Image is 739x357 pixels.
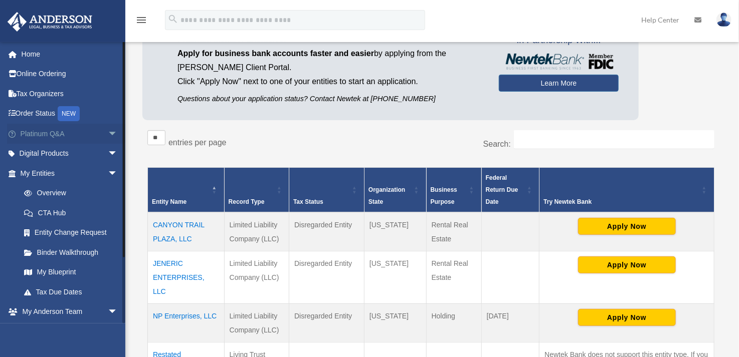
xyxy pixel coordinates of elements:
[539,167,714,212] th: Try Newtek Bank : Activate to sort
[229,198,265,205] span: Record Type
[224,251,289,303] td: Limited Liability Company (LLC)
[426,212,481,251] td: Rental Real Estate
[368,186,405,205] span: Organization State
[7,302,133,322] a: My Anderson Teamarrow_drop_down
[7,44,133,64] a: Home
[7,84,133,104] a: Tax Organizers
[289,167,364,212] th: Tax Status: Activate to sort
[716,13,731,27] img: User Pic
[543,196,699,208] div: Try Newtek Bank
[364,251,427,303] td: [US_STATE]
[168,138,227,147] label: entries per page
[499,75,619,92] a: Learn More
[108,321,128,342] span: arrow_drop_down
[7,104,133,124] a: Order StatusNEW
[481,303,539,342] td: [DATE]
[289,212,364,251] td: Disregarded Entity
[364,303,427,342] td: [US_STATE]
[7,144,133,164] a: Digital Productsarrow_drop_down
[426,303,481,342] td: Holding
[148,167,225,212] th: Entity Name: Activate to invert sorting
[483,140,511,148] label: Search:
[224,212,289,251] td: Limited Liability Company (LLC)
[14,282,128,302] a: Tax Due Dates
[578,218,676,235] button: Apply Now
[177,75,484,89] p: Click "Apply Now" next to one of your entities to start an application.
[481,167,539,212] th: Federal Return Due Date: Activate to sort
[148,251,225,303] td: JENERIC ENTERPRISES, LLC
[108,124,128,144] span: arrow_drop_down
[7,163,128,183] a: My Entitiesarrow_drop_down
[177,49,374,58] span: Apply for business bank accounts faster and easier
[108,144,128,164] span: arrow_drop_down
[7,321,133,341] a: My Documentsarrow_drop_down
[504,54,614,70] img: NewtekBankLogoSM.png
[148,212,225,251] td: CANYON TRAIL PLAZA, LLC
[224,167,289,212] th: Record Type: Activate to sort
[135,14,147,26] i: menu
[293,198,323,205] span: Tax Status
[364,167,427,212] th: Organization State: Activate to sort
[7,124,133,144] a: Platinum Q&Aarrow_drop_down
[14,262,128,282] a: My Blueprint
[486,174,518,205] span: Federal Return Due Date
[578,256,676,273] button: Apply Now
[431,186,457,205] span: Business Purpose
[5,12,95,32] img: Anderson Advisors Platinum Portal
[14,203,128,223] a: CTA Hub
[14,183,123,203] a: Overview
[148,303,225,342] td: NP Enterprises, LLC
[177,47,484,75] p: by applying from the [PERSON_NAME] Client Portal.
[426,251,481,303] td: Rental Real Estate
[135,18,147,26] a: menu
[364,212,427,251] td: [US_STATE]
[289,303,364,342] td: Disregarded Entity
[108,302,128,322] span: arrow_drop_down
[578,309,676,326] button: Apply Now
[14,242,128,262] a: Binder Walkthrough
[7,64,133,84] a: Online Ordering
[152,198,187,205] span: Entity Name
[289,251,364,303] td: Disregarded Entity
[224,303,289,342] td: Limited Liability Company (LLC)
[58,106,80,121] div: NEW
[426,167,481,212] th: Business Purpose: Activate to sort
[14,223,128,243] a: Entity Change Request
[167,14,178,25] i: search
[108,163,128,184] span: arrow_drop_down
[177,93,484,105] p: Questions about your application status? Contact Newtek at [PHONE_NUMBER]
